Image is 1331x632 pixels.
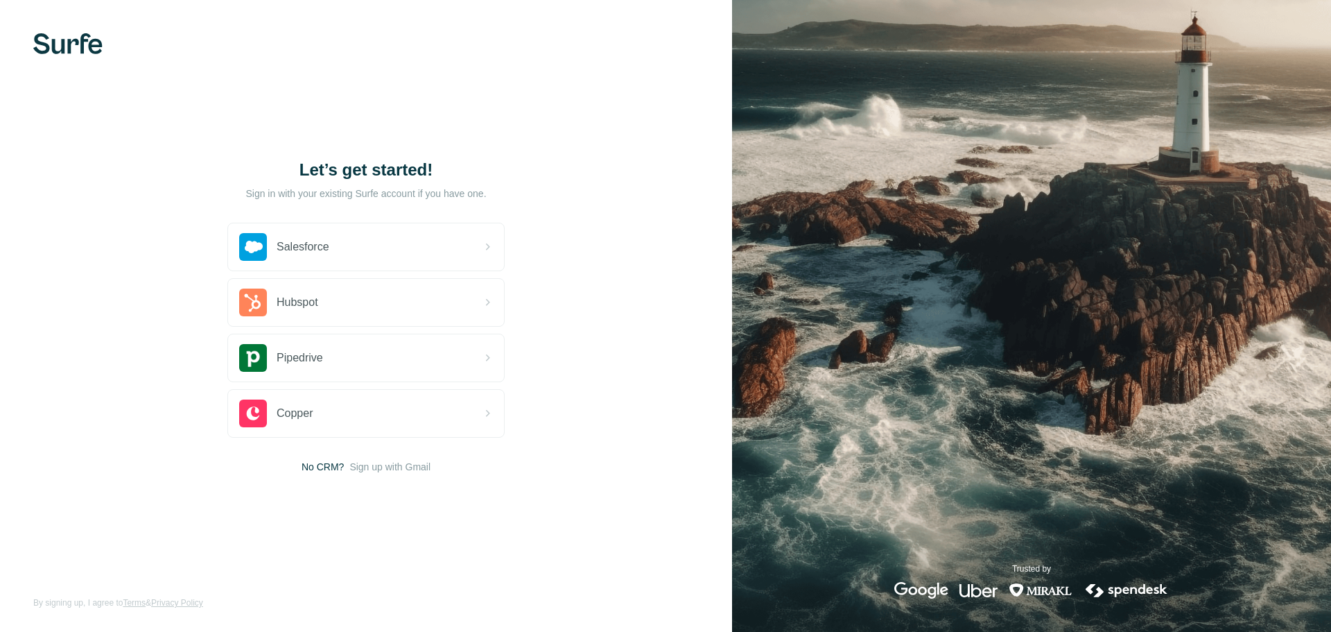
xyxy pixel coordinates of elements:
p: Trusted by [1012,563,1051,575]
img: spendesk's logo [1084,582,1169,599]
p: Sign in with your existing Surfe account if you have one. [245,187,486,200]
button: Sign up with Gmail [349,460,430,474]
img: mirakl's logo [1009,582,1072,599]
img: hubspot's logo [239,289,267,316]
span: Hubspot [277,294,318,311]
span: Pipedrive [277,350,323,366]
span: Copper [277,405,313,422]
img: Surfe's logo [33,33,103,54]
span: By signing up, I agree to & [33,597,203,609]
img: google's logo [894,582,948,599]
a: Terms [123,598,146,608]
h1: Let’s get started! [227,159,505,181]
img: copper's logo [239,400,267,427]
span: Salesforce [277,239,329,255]
img: pipedrive's logo [239,344,267,372]
a: Privacy Policy [151,598,203,608]
span: No CRM? [302,460,344,474]
img: uber's logo [959,582,998,599]
img: salesforce's logo [239,233,267,261]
